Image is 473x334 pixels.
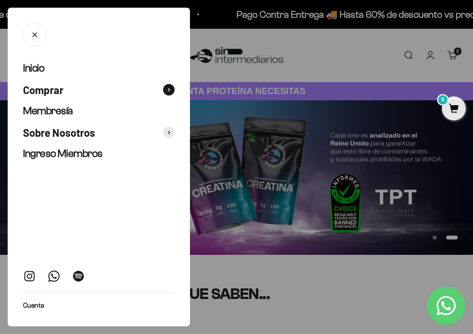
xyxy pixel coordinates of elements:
span: Sobre Nosotros [23,126,95,140]
span: Membresía [23,105,73,117]
a: Inicio [23,61,175,75]
button: Sobre Nosotros [23,126,175,140]
a: Ingreso Miembros [23,147,175,161]
button: Cerrar [23,23,46,46]
mark: 5 [437,94,449,106]
a: Síguenos en WhatsApp [47,270,60,283]
a: Cuenta [23,300,44,311]
a: Membresía [23,104,175,118]
span: Inicio [23,62,44,74]
span: Ingreso Miembros [23,147,103,159]
a: Síguenos en Spotify [72,270,85,283]
span: Comprar [23,83,63,97]
a: 5 [442,104,466,115]
button: Comprar [23,83,175,97]
a: Síguenos en Instagram [23,270,36,283]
